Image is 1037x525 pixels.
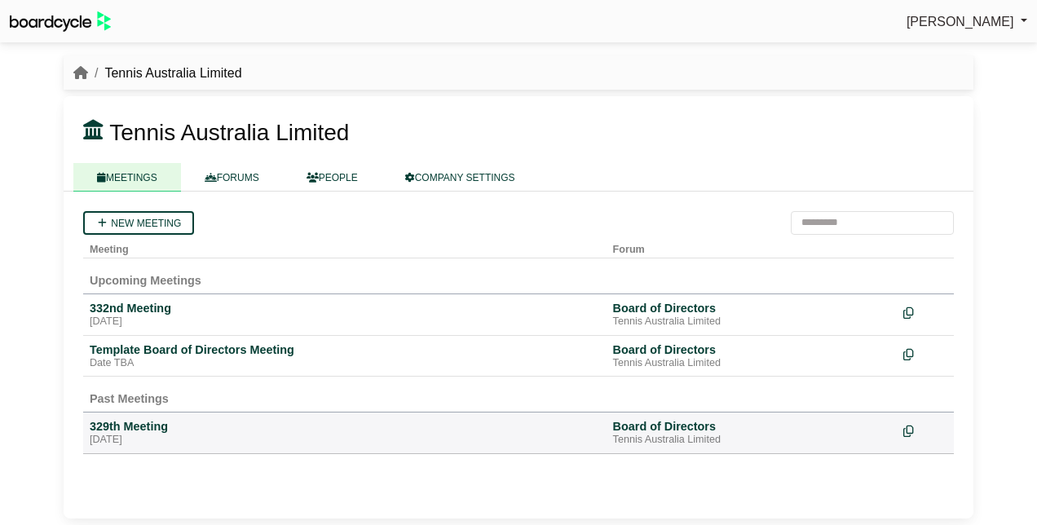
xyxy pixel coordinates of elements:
div: Board of Directors [613,342,891,357]
a: [PERSON_NAME] [907,11,1027,33]
a: PEOPLE [283,163,382,192]
div: Board of Directors [613,419,891,434]
div: Tennis Australia Limited [613,357,891,370]
a: Template Board of Directors Meeting Date TBA [90,342,600,370]
a: 329th Meeting [DATE] [90,419,600,447]
div: Make a copy [903,342,947,364]
a: MEETINGS [73,163,181,192]
span: Upcoming Meetings [90,274,201,287]
img: BoardcycleBlackGreen-aaafeed430059cb809a45853b8cf6d952af9d84e6e89e1f1685b34bfd5cb7d64.svg [10,11,111,32]
th: Forum [607,235,898,258]
a: Board of Directors Tennis Australia Limited [613,342,891,370]
span: [PERSON_NAME] [907,15,1014,29]
div: 329th Meeting [90,419,600,434]
a: FORUMS [181,163,283,192]
div: Date TBA [90,357,600,370]
div: Make a copy [903,301,947,323]
li: Tennis Australia Limited [88,63,242,84]
div: Tennis Australia Limited [613,434,891,447]
a: Board of Directors Tennis Australia Limited [613,301,891,329]
div: Board of Directors [613,301,891,315]
nav: breadcrumb [73,63,242,84]
a: COMPANY SETTINGS [382,163,539,192]
a: 332nd Meeting [DATE] [90,301,600,329]
div: Tennis Australia Limited [613,315,891,329]
div: [DATE] [90,434,600,447]
div: [DATE] [90,315,600,329]
div: Template Board of Directors Meeting [90,342,600,357]
span: Past Meetings [90,392,169,405]
div: 332nd Meeting [90,301,600,315]
a: New meeting [83,211,194,235]
div: Make a copy [903,419,947,441]
span: Tennis Australia Limited [109,120,349,145]
th: Meeting [83,235,607,258]
a: Board of Directors Tennis Australia Limited [613,419,891,447]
